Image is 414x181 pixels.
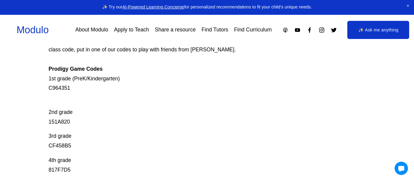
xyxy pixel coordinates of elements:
[306,27,313,33] a: Facebook
[319,27,325,33] a: Instagram
[347,21,409,39] a: ✨ Ask me anything
[48,7,333,93] p: Prodigy is our go-to mastery- based tool to give kids lots of fun, engaging math problems while e...
[155,25,196,35] a: Share a resource
[48,156,333,175] p: 4th grade 817F7D5
[294,27,301,33] a: YouTube
[282,27,289,33] a: Apple Podcasts
[122,5,184,9] a: AI-Powered Learning Concierge
[48,98,333,127] p: 2nd grade 151A820
[17,24,49,35] a: Modulo
[331,27,337,33] a: Twitter
[114,25,149,35] a: Apply to Teach
[48,66,102,72] strong: Prodigy Game Codes
[234,25,272,35] a: Find Curriculum
[202,25,228,35] a: Find Tutors
[75,25,108,35] a: About Modulo
[48,131,333,151] p: 3rd grade CF458B5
